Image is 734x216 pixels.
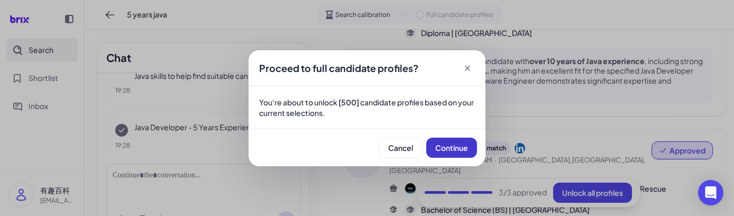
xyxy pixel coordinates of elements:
[426,138,477,158] button: Continue
[338,97,359,107] strong: [500]
[435,143,468,152] span: Continue
[698,180,723,205] div: Open Intercom Messenger
[379,138,422,158] button: Cancel
[259,62,419,74] span: Proceed to full candidate profiles?
[259,97,475,118] p: You're about to unlock candidate profiles based on your current selections.
[388,143,413,152] span: Cancel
